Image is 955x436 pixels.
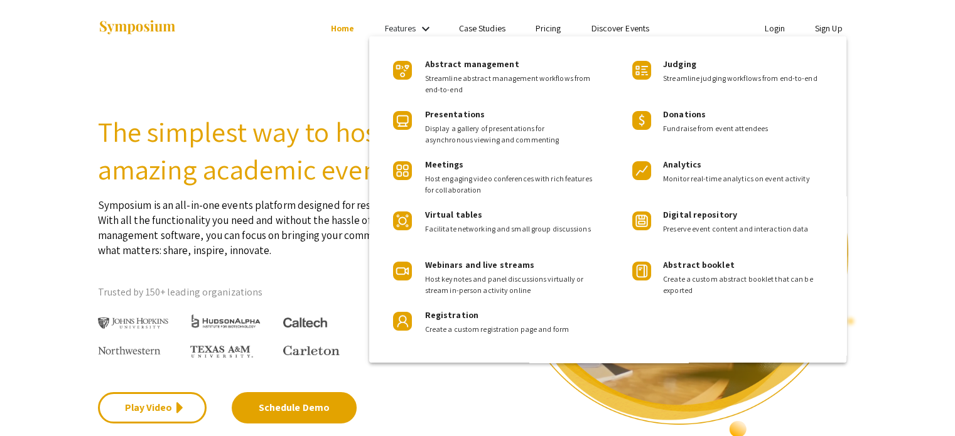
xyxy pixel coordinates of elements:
[393,262,412,280] img: Product Icon
[632,111,651,130] img: Product Icon
[663,209,737,220] span: Digital repository
[425,209,482,220] span: Virtual tables
[632,61,651,80] img: Product Icon
[663,58,696,70] span: Judging
[393,111,412,130] img: Product Icon
[425,274,594,296] span: Host keynotes and panel discussions virtually or stream in-person activity online
[663,259,735,270] span: Abstract booklet
[425,324,594,335] span: Create a custom registration page and form
[393,211,412,230] img: Product Icon
[425,73,594,95] span: Streamline abstract management workflows from end-to-end
[425,58,519,70] span: Abstract management
[663,123,828,134] span: Fundraise from event attendees
[663,173,828,184] span: Monitor real-time analytics on event activity
[663,109,706,120] span: Donations
[632,211,651,230] img: Product Icon
[663,274,828,296] span: Create a custom abstract booklet that can be exported
[425,109,485,120] span: Presentations
[425,173,594,196] span: Host engaging video conferences with rich features for collaboration
[393,161,412,180] img: Product Icon
[425,259,535,270] span: Webinars and live streams
[393,61,412,80] img: Product Icon
[425,309,478,321] span: Registration
[632,262,651,280] img: Product Icon
[425,159,464,170] span: Meetings
[393,312,412,331] img: Product Icon
[632,161,651,180] img: Product Icon
[663,223,828,235] span: Preserve event content and interaction data
[425,123,594,146] span: Display a gallery of presentations for asynchronous viewing and commenting
[663,73,828,84] span: Streamline judging workflows from end-to-end
[425,223,594,235] span: Facilitate networking and small group discussions
[663,159,701,170] span: Analytics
